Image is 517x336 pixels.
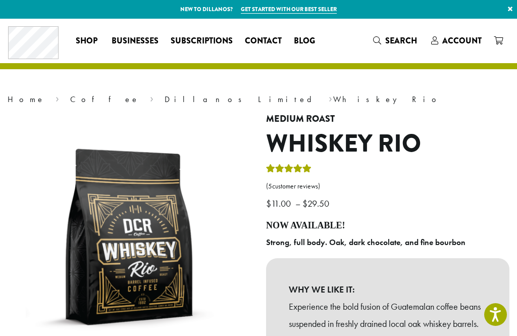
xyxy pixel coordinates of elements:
span: – [295,198,300,209]
a: Home [8,94,45,105]
a: Search [367,32,425,49]
bdi: 11.00 [266,198,293,209]
span: Subscriptions [171,35,233,47]
nav: Breadcrumb [8,93,509,106]
h4: Medium Roast [266,114,509,125]
span: › [150,90,153,106]
b: Strong, full body. Oak, dark chocolate, and fine bourbon [266,237,466,248]
span: Businesses [112,35,159,47]
h1: Whiskey Rio [266,129,509,159]
b: WHY WE LIKE IT: [289,281,487,298]
span: $ [302,198,307,209]
span: Search [385,35,417,46]
span: Shop [76,35,97,47]
bdi: 29.50 [302,198,332,209]
div: Rated 5.00 out of 5 [266,163,312,178]
span: Contact [245,35,282,47]
a: (5customer reviews) [266,181,509,191]
span: Account [442,35,482,46]
span: Blog [294,35,315,47]
a: Get started with our best seller [241,5,337,14]
h4: NOW AVAILABLE! [266,220,509,231]
span: $ [266,198,271,209]
a: Dillanos Limited [165,94,318,105]
a: Coffee [70,94,139,105]
span: › [56,90,59,106]
a: Shop [70,33,106,49]
span: 5 [268,182,272,190]
span: › [329,90,332,106]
